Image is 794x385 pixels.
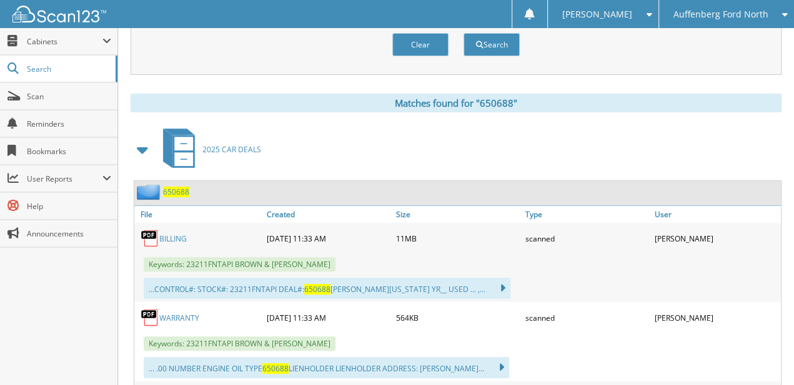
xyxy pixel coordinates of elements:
div: 564KB [393,305,522,330]
span: Scan [27,91,111,102]
img: scan123-logo-white.svg [12,6,106,22]
div: [PERSON_NAME] [652,226,781,251]
div: ...CONTROL#: STOCK#: 23211FNTAPI DEAL#: [PERSON_NAME][US_STATE] YR__ USED ... ,... [144,278,510,299]
div: [DATE] 11:33 AM [264,226,393,251]
span: 2025 CAR DEALS [202,144,261,155]
div: 11MB [393,226,522,251]
a: WARRANTY [159,313,199,323]
button: Clear [392,33,449,56]
span: Help [27,201,111,212]
img: PDF.png [141,308,159,327]
a: 2025 CAR DEALS [156,125,261,174]
span: Announcements [27,228,111,239]
div: ... .00 NUMBER ENGINE OIL TYPE LIENHOLDER LIENHOLDER ADDRESS: [PERSON_NAME]... [144,357,509,378]
div: scanned [522,226,652,251]
span: User Reports [27,173,102,184]
span: Cabinets [27,36,102,47]
span: Search [27,64,109,74]
span: Auffenberg Ford North [673,11,768,18]
span: [PERSON_NAME] [562,11,632,18]
a: Size [393,206,522,223]
img: PDF.png [141,229,159,248]
span: 650688 [304,284,330,295]
button: Search [464,33,520,56]
a: User [652,206,781,223]
a: Created [264,206,393,223]
div: [DATE] 11:33 AM [264,305,393,330]
a: 650688 [163,187,189,197]
a: File [134,206,264,223]
span: Bookmarks [27,146,111,157]
span: 650688 [262,363,289,374]
div: scanned [522,305,652,330]
span: Keywords: 23211FNTAPI BROWN & [PERSON_NAME] [144,336,335,351]
img: folder2.png [137,184,163,200]
a: Type [522,206,652,223]
div: Matches found for "650688" [131,94,782,112]
div: [PERSON_NAME] [652,305,781,330]
span: Reminders [27,119,111,129]
a: BILLING [159,233,187,244]
iframe: Chat Widget [732,325,794,385]
span: Keywords: 23211FNTAPI BROWN & [PERSON_NAME] [144,257,335,271]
